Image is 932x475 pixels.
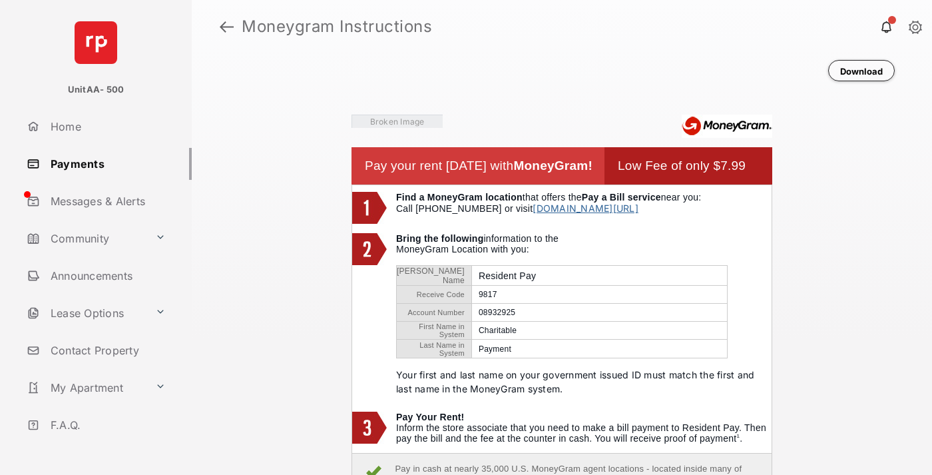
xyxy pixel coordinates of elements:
img: svg+xml;base64,PHN2ZyB4bWxucz0iaHR0cDovL3d3dy53My5vcmcvMjAwMC9zdmciIHdpZHRoPSI2NCIgaGVpZ2h0PSI2NC... [75,21,117,64]
b: MoneyGram! [513,159,592,173]
td: Last Name in System [397,340,471,358]
a: Lease Options [21,297,150,329]
a: Home [21,111,192,143]
img: 2 [352,233,387,265]
a: Contact Property [21,334,192,366]
td: information to the MoneyGram Location with you: [396,233,772,405]
a: F.A.Q. [21,409,192,441]
p: Your first and last name on your government issued ID must match the first and last name in the M... [396,368,772,396]
td: Charitable [471,322,727,340]
td: Account Number [397,304,471,322]
td: [PERSON_NAME] Name [397,266,471,286]
td: Low Fee of only $7.99 [618,147,759,185]
a: Community [21,223,150,254]
a: Messages & Alerts [21,185,192,217]
td: that offers the near you: Call [PHONE_NUMBER] or visit [396,192,772,227]
a: [DOMAIN_NAME][URL] [533,203,638,214]
a: My Apartment [21,372,150,404]
button: Download [828,60,895,81]
a: Payments [21,148,192,180]
img: 3 [352,412,387,444]
b: Pay Your Rent! [396,412,465,422]
td: First Name in System [397,322,471,340]
sup: 1 [736,433,740,439]
img: Moneygram [682,115,772,138]
p: UnitAA- 500 [68,83,124,97]
td: Pay your rent [DATE] with [365,147,604,185]
img: Vaibhav Square [351,115,443,128]
img: 1 [352,192,387,224]
td: 9817 [471,286,727,304]
td: Resident Pay [471,266,727,286]
b: Bring the following [396,233,483,244]
b: Find a MoneyGram location [396,192,523,203]
td: Payment [471,340,727,358]
td: Inform the store associate that you need to make a bill payment to Resident Pay. Then pay the bil... [396,412,772,446]
a: Announcements [21,260,192,292]
b: Pay a Bill service [582,192,661,203]
td: 08932925 [471,304,727,322]
td: Receive Code [397,286,471,304]
strong: Moneygram Instructions [242,19,432,35]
